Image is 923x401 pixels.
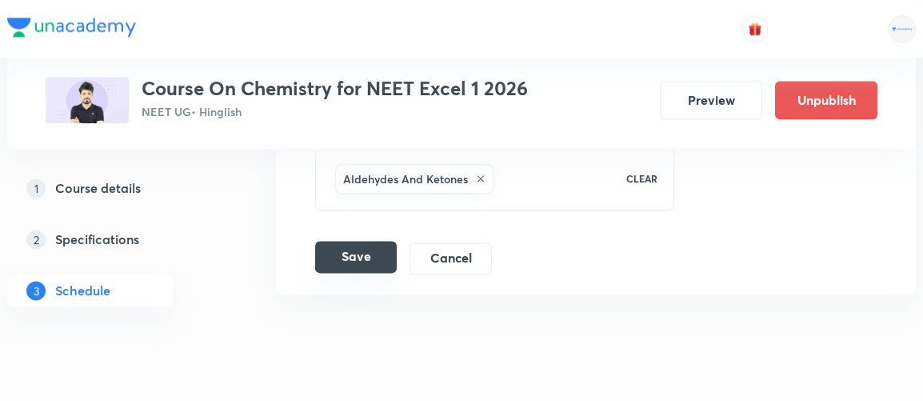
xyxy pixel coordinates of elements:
p: 3 [26,281,46,300]
img: avatar [748,22,762,36]
button: avatar [742,16,768,42]
button: Preview [660,81,762,119]
h5: Specifications [55,230,139,249]
button: Unpublish [775,81,877,119]
p: 1 [26,178,46,198]
img: Company Logo [7,18,136,37]
img: Rahul Mishra [889,15,916,42]
h3: Course On Chemistry for NEET Excel 1 2026 [142,77,528,100]
h6: Aldehydes And Ketones [343,170,468,187]
img: 639D3E1A-003E-41EC-915A-A86102633D80_plus.png [46,77,129,123]
button: Save [315,241,397,273]
h5: Schedule [55,281,110,300]
h5: Course details [55,178,141,198]
a: Company Logo [7,18,136,41]
p: 2 [26,230,46,249]
p: NEET UG • Hinglish [142,103,528,120]
button: Cancel [410,243,492,275]
a: 2Specifications [7,223,225,255]
p: CLEAR [626,171,657,186]
a: 1Course details [7,172,225,204]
